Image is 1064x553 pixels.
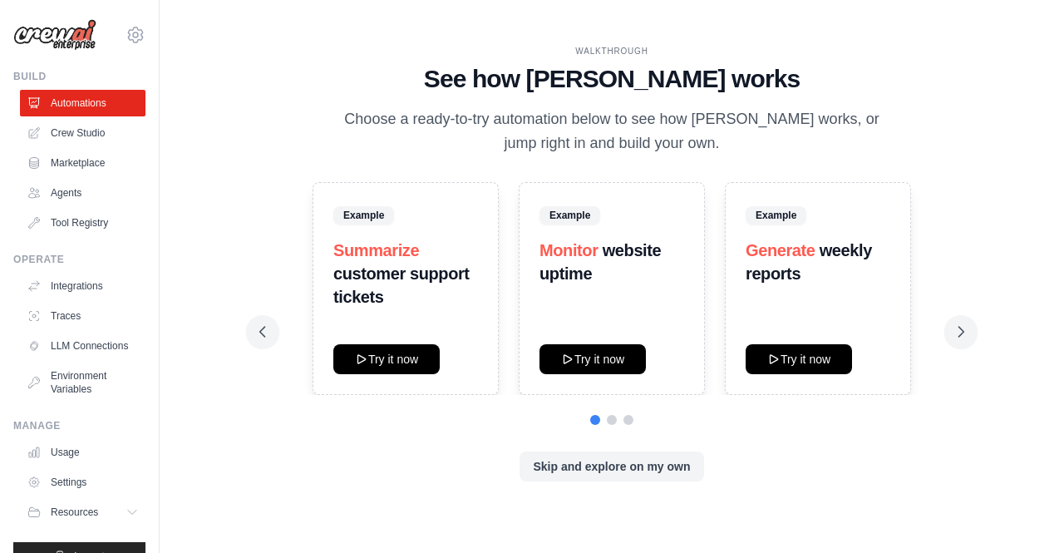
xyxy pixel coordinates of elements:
a: Agents [20,180,145,206]
a: Environment Variables [20,363,145,402]
span: Generate [746,241,815,259]
a: Tool Registry [20,210,145,236]
button: Try it now [746,344,852,374]
a: Settings [20,469,145,496]
div: Operate [13,253,145,266]
a: Integrations [20,273,145,299]
strong: customer support tickets [333,264,470,306]
button: Skip and explore on my own [520,452,703,481]
span: Example [539,206,600,225]
strong: weekly reports [746,241,872,283]
a: LLM Connections [20,333,145,359]
button: Try it now [333,344,440,374]
div: WALKTHROUGH [259,45,964,57]
span: Resources [51,506,98,519]
a: Crew Studio [20,120,145,146]
div: Build [13,70,145,83]
p: Choose a ready-to-try automation below to see how [PERSON_NAME] works, or jump right in and build... [332,107,891,156]
h1: See how [PERSON_NAME] works [259,64,964,94]
button: Resources [20,499,145,526]
button: Try it now [539,344,646,374]
span: Example [746,206,806,225]
div: Manage [13,419,145,432]
a: Automations [20,90,145,116]
a: Marketplace [20,150,145,176]
a: Traces [20,303,145,329]
span: Example [333,206,394,225]
a: Usage [20,439,145,466]
span: Monitor [539,241,598,259]
img: Logo [13,19,96,51]
span: Summarize [333,241,419,259]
